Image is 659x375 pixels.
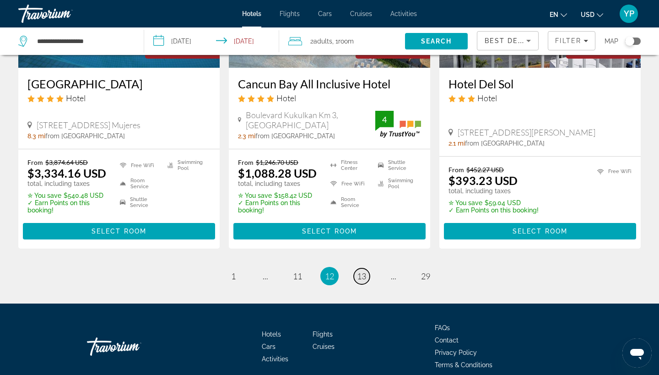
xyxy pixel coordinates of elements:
[313,331,333,338] a: Flights
[421,271,430,281] span: 29
[624,9,634,18] span: YP
[87,333,178,360] a: Go Home
[238,158,254,166] span: From
[276,93,296,103] span: Hotel
[555,37,581,44] span: Filter
[448,199,482,207] span: ✮ You save
[262,331,281,338] a: Hotels
[581,11,594,18] span: USD
[465,140,545,147] span: from [GEOGRAPHIC_DATA]
[513,228,567,235] span: Select Room
[27,192,108,199] p: $540.48 USD
[435,361,492,369] a: Terms & Conditions
[448,187,539,195] p: total, including taxes
[238,199,319,214] p: ✓ Earn Points on this booking!
[262,355,288,363] a: Activities
[310,35,332,48] span: 2
[390,10,417,17] a: Activities
[66,93,86,103] span: Hotel
[233,223,426,239] button: Select Room
[256,158,298,166] del: $1,246.70 USD
[27,180,108,187] p: total, including taxes
[458,127,595,137] span: [STREET_ADDRESS][PERSON_NAME]
[405,33,468,49] button: Search
[246,110,375,130] span: Boulevard Kukulkan Km 3, [GEOGRAPHIC_DATA]
[373,158,421,172] li: Shuttle Service
[448,199,539,207] p: $59.04 USD
[350,10,372,17] a: Cruises
[435,349,477,356] a: Privacy Policy
[238,180,319,187] p: total, including taxes
[581,8,603,21] button: Change currency
[357,271,366,281] span: 13
[326,158,373,172] li: Fitness Center
[313,343,335,350] a: Cruises
[485,37,532,44] span: Best Deals
[435,337,459,344] a: Contact
[238,132,255,140] span: 2.3 mi
[255,132,335,140] span: from [GEOGRAPHIC_DATA]
[27,93,211,103] div: 4 star Hotel
[605,35,618,48] span: Map
[375,111,421,138] img: TrustYou guest rating badge
[242,10,261,17] a: Hotels
[326,196,373,209] li: Room Service
[550,8,567,21] button: Change language
[238,192,319,199] p: $158.42 USD
[618,37,641,45] button: Toggle map
[115,177,163,190] li: Room Service
[18,2,110,26] a: Travorium
[332,35,354,48] span: , 1
[27,192,61,199] span: ✮ You save
[435,324,450,332] a: FAQs
[37,120,140,130] span: [STREET_ADDRESS] Mujeres
[325,271,334,281] span: 12
[263,271,268,281] span: ...
[27,132,45,140] span: 8.3 mi
[144,27,279,55] button: Select check in and out date
[593,166,632,177] li: Free WiFi
[27,77,211,91] a: [GEOGRAPHIC_DATA]
[23,225,215,235] a: Select Room
[302,228,357,235] span: Select Room
[318,10,332,17] a: Cars
[448,77,632,91] a: Hotel Del Sol
[45,158,88,166] del: $3,874.64 USD
[238,166,317,180] ins: $1,088.28 USD
[391,271,396,281] span: ...
[326,177,373,190] li: Free WiFi
[231,271,236,281] span: 1
[92,228,146,235] span: Select Room
[548,31,595,50] button: Filters
[293,271,302,281] span: 11
[421,38,452,45] span: Search
[477,93,497,103] span: Hotel
[45,132,125,140] span: from [GEOGRAPHIC_DATA]
[262,343,275,350] a: Cars
[466,166,504,174] del: $452.27 USD
[163,158,211,172] li: Swimming Pool
[233,225,426,235] a: Select Room
[115,158,163,172] li: Free WiFi
[280,10,300,17] a: Flights
[238,192,272,199] span: ✮ You save
[448,140,465,147] span: 2.1 mi
[279,27,405,55] button: Travelers: 2 adults, 0 children
[27,166,106,180] ins: $3,334.16 USD
[622,338,652,368] iframe: Botón para iniciar la ventana de mensajería
[238,77,421,91] a: Cancun Bay All Inclusive Hotel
